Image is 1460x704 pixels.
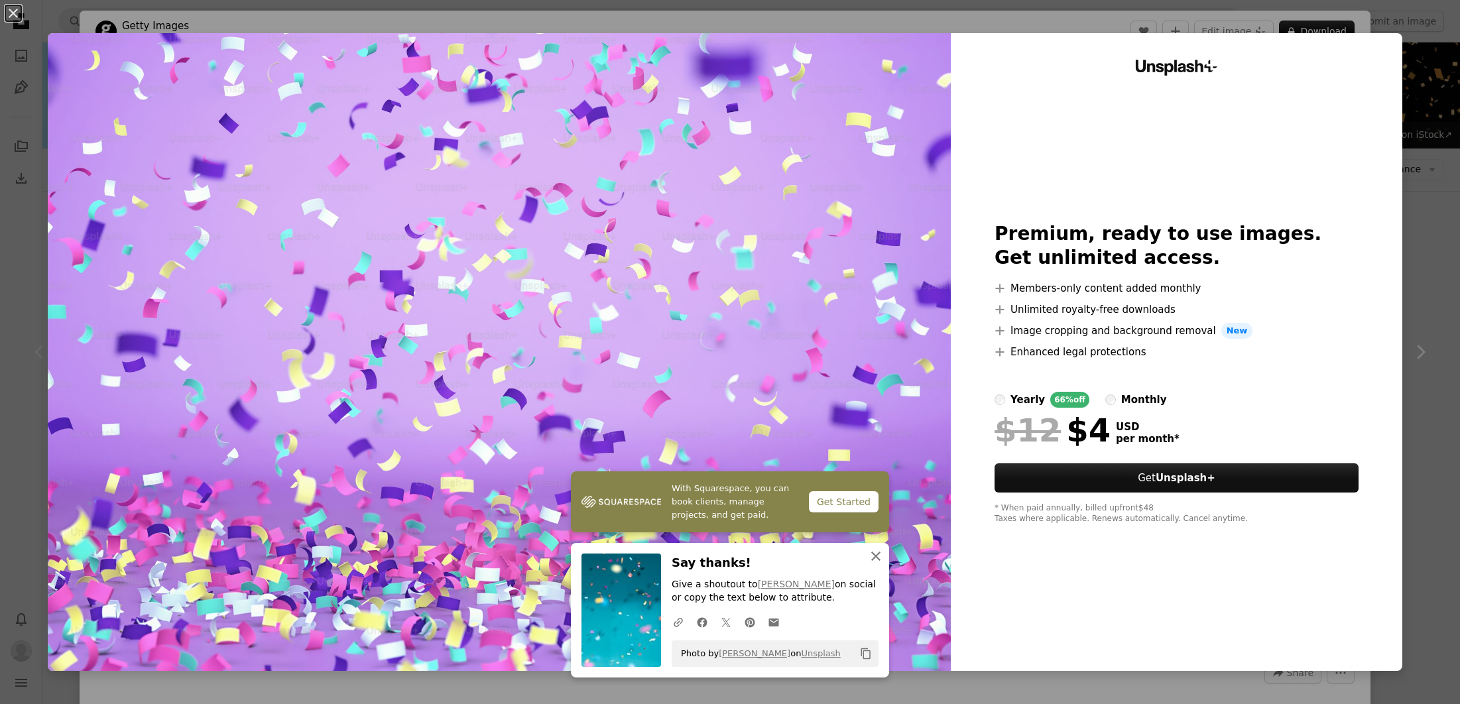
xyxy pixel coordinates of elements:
li: Enhanced legal protections [995,344,1359,360]
a: Share over email [762,609,786,635]
strong: Unsplash+ [1156,472,1215,484]
div: yearly [1010,392,1045,408]
li: Image cropping and background removal [995,323,1359,339]
button: Copy to clipboard [855,642,877,665]
span: $12 [995,413,1061,447]
div: 66% off [1050,392,1089,408]
span: USD [1116,421,1180,433]
p: Give a shoutout to on social or copy the text below to attribute. [672,578,879,605]
li: Members-only content added monthly [995,280,1359,296]
input: monthly [1105,394,1116,405]
span: per month * [1116,433,1180,445]
li: Unlimited royalty-free downloads [995,302,1359,318]
a: Unsplash [801,648,840,658]
a: Share on Twitter [714,609,738,635]
span: With Squarespace, you can book clients, manage projects, and get paid. [672,482,798,522]
a: Share on Facebook [690,609,714,635]
div: * When paid annually, billed upfront $48 Taxes where applicable. Renews automatically. Cancel any... [995,503,1359,524]
h2: Premium, ready to use images. Get unlimited access. [995,222,1359,270]
div: $4 [995,413,1111,447]
h3: Say thanks! [672,554,879,573]
span: Photo by on [674,643,841,664]
a: [PERSON_NAME] [758,579,835,589]
div: monthly [1121,392,1167,408]
a: With Squarespace, you can book clients, manage projects, and get paid.Get Started [571,471,889,532]
a: [PERSON_NAME] [719,648,790,658]
span: New [1221,323,1253,339]
a: Share on Pinterest [738,609,762,635]
input: yearly66%off [995,394,1005,405]
img: file-1747939142011-51e5cc87e3c9 [581,492,661,512]
a: GetUnsplash+ [995,463,1359,493]
div: Get Started [809,491,879,512]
